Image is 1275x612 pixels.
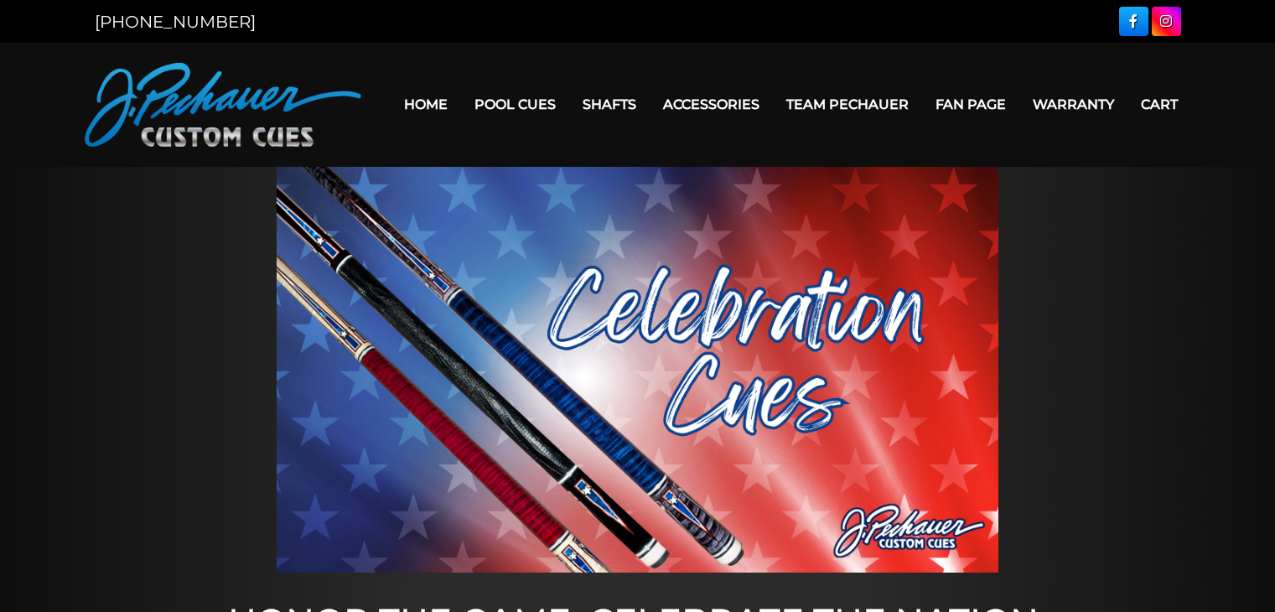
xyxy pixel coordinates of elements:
a: Fan Page [922,83,1019,126]
img: Pechauer Custom Cues [85,63,361,147]
a: Shafts [569,83,650,126]
a: Cart [1127,83,1191,126]
a: Accessories [650,83,773,126]
a: Home [391,83,461,126]
a: [PHONE_NUMBER] [95,12,256,32]
a: Pool Cues [461,83,569,126]
a: Team Pechauer [773,83,922,126]
a: Warranty [1019,83,1127,126]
